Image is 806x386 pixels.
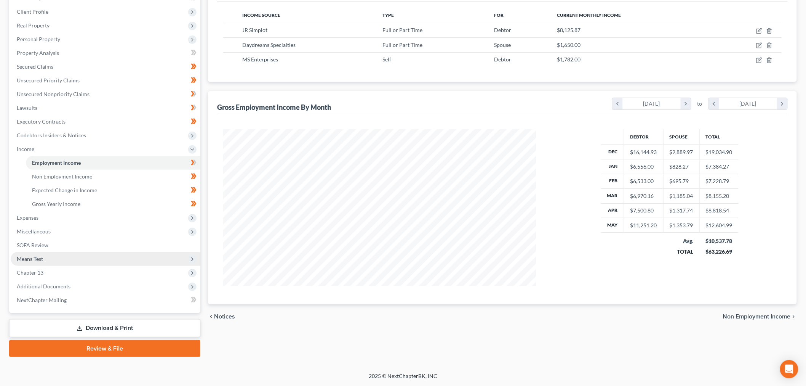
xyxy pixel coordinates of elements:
i: chevron_left [612,98,623,109]
div: Gross Employment Income By Month [217,103,331,112]
span: Full or Part Time [382,42,422,48]
div: $16,144.93 [630,148,657,156]
span: Chapter 13 [17,269,43,276]
span: MS Enterprises [242,56,278,63]
th: Total [699,129,739,145]
a: Executory Contracts [11,115,200,129]
a: Unsecured Priority Claims [11,74,200,87]
div: $695.79 [670,177,693,185]
td: $19,034.90 [699,145,739,159]
td: $8,155.20 [699,189,739,203]
div: Avg. [669,237,693,245]
span: Executory Contracts [17,118,66,125]
div: $7,500.80 [630,207,657,214]
span: Property Analysis [17,50,59,56]
span: Full or Part Time [382,27,422,33]
i: chevron_right [681,98,691,109]
div: [DATE] [719,98,777,109]
a: Non Employment Income [26,170,200,183]
a: Download & Print [9,319,200,337]
span: Real Property [17,22,50,29]
div: $1,353.79 [670,222,693,229]
th: Apr [601,203,624,218]
div: $6,556.00 [630,163,657,170]
div: 2025 © NextChapterBK, INC [186,372,620,386]
i: chevron_right [791,314,797,320]
a: SOFA Review [11,238,200,252]
div: $10,537.78 [705,237,732,245]
span: Expected Change in Income [32,187,97,193]
span: For [494,12,504,18]
button: Non Employment Income chevron_right [723,314,797,320]
span: Gross Yearly Income [32,201,80,207]
div: Open Intercom Messenger [780,360,798,378]
a: Property Analysis [11,46,200,60]
span: Spouse [494,42,511,48]
td: $7,384.27 [699,159,739,174]
span: Debtor [494,56,512,63]
th: Dec [601,145,624,159]
button: chevron_left Notices [208,314,235,320]
span: $1,650.00 [557,42,581,48]
span: Non Employment Income [723,314,791,320]
th: Mar [601,189,624,203]
span: Means Test [17,256,43,262]
span: Secured Claims [17,63,53,70]
a: NextChapter Mailing [11,293,200,307]
div: $1,185.04 [670,192,693,200]
span: Expenses [17,214,38,221]
span: Debtor [494,27,512,33]
span: Non Employment Income [32,173,92,180]
a: Review & File [9,340,200,357]
span: Unsecured Nonpriority Claims [17,91,90,97]
td: $12,604.99 [699,218,739,233]
div: $828.27 [670,163,693,170]
div: [DATE] [623,98,681,109]
span: Current Monthly Income [557,12,621,18]
span: Notices [214,314,235,320]
span: Income Source [242,12,280,18]
span: to [697,100,702,108]
span: Lawsuits [17,105,37,111]
a: Lawsuits [11,101,200,115]
a: Unsecured Nonpriority Claims [11,87,200,101]
td: $8,818.54 [699,203,739,218]
span: Daydreams Specialties [242,42,296,48]
div: $1,317.74 [670,207,693,214]
span: Additional Documents [17,283,70,289]
th: Jan [601,159,624,174]
a: Gross Yearly Income [26,197,200,211]
span: $1,782.00 [557,56,581,63]
th: Debtor [624,129,663,145]
span: NextChapter Mailing [17,297,67,303]
div: $6,970.16 [630,192,657,200]
th: Feb [601,174,624,188]
i: chevron_right [777,98,787,109]
span: Miscellaneous [17,228,51,235]
span: SOFA Review [17,242,48,248]
span: Client Profile [17,8,48,15]
th: May [601,218,624,233]
div: TOTAL [669,248,693,256]
span: Type [382,12,394,18]
div: $11,251.20 [630,222,657,229]
i: chevron_left [208,314,214,320]
th: Spouse [663,129,699,145]
a: Secured Claims [11,60,200,74]
td: $7,228.79 [699,174,739,188]
span: Self [382,56,391,63]
a: Employment Income [26,156,200,170]
span: JR Simplot [242,27,267,33]
a: Expected Change in Income [26,183,200,197]
span: Codebtors Insiders & Notices [17,132,86,138]
div: $63,226.69 [705,248,732,256]
span: Employment Income [32,159,81,166]
span: Personal Property [17,36,60,42]
span: Income [17,146,34,152]
span: $8,125.87 [557,27,581,33]
span: Unsecured Priority Claims [17,77,80,84]
div: $2,889.97 [670,148,693,156]
div: $6,533.00 [630,177,657,185]
i: chevron_left [709,98,719,109]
